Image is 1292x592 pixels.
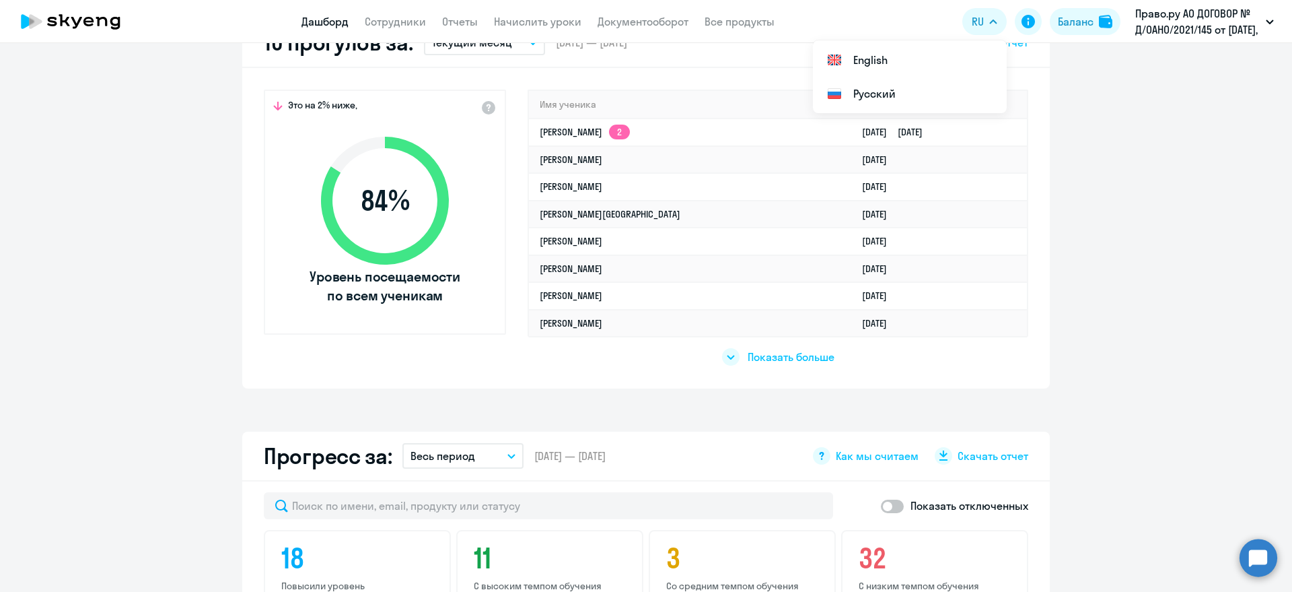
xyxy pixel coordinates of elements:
a: [DATE] [862,154,898,166]
img: Русский [826,86,842,102]
a: Дашборд [301,15,349,28]
a: [DATE] [862,290,898,302]
div: Баланс [1058,13,1093,30]
h4: 11 [474,542,630,574]
a: [PERSON_NAME] [540,317,602,329]
h4: 32 [859,542,1015,574]
span: 84 % [308,185,462,217]
span: [DATE] — [DATE] [534,449,606,463]
a: [PERSON_NAME] [540,263,602,275]
a: [DATE] [862,180,898,193]
p: С высоким темпом обучения [474,580,630,592]
a: [DATE] [862,317,898,329]
a: [DATE] [862,208,898,220]
a: [PERSON_NAME] [540,154,602,166]
img: balance [1099,15,1112,28]
ul: RU [813,40,1007,113]
button: Балансbalance [1050,8,1120,35]
a: [PERSON_NAME] [540,180,602,193]
h4: 18 [281,542,437,574]
th: Имя ученика [529,91,851,119]
a: [PERSON_NAME] [540,235,602,247]
a: [PERSON_NAME]2 [540,126,630,138]
img: English [826,52,842,68]
span: Это на 2% ниже, [288,99,357,115]
a: [PERSON_NAME] [540,290,602,302]
button: RU [962,8,1007,35]
button: Право.ру АО ДОГОВОР № Д/OAHO/2021/145 от [DATE], ПРАВО.РУ, АО [1128,5,1281,38]
a: [PERSON_NAME][GEOGRAPHIC_DATA] [540,208,680,220]
a: [DATE] [862,263,898,275]
a: Отчеты [442,15,478,28]
a: Сотрудники [365,15,426,28]
p: Право.ру АО ДОГОВОР № Д/OAHO/2021/145 от [DATE], ПРАВО.РУ, АО [1135,5,1260,38]
span: Уровень посещаемости по всем ученикам [308,267,462,305]
p: Повысили уровень [281,580,437,592]
a: Все продукты [705,15,775,28]
a: [DATE][DATE] [862,126,933,138]
app-skyeng-badge: 2 [609,125,630,139]
p: С низким темпом обучения [859,580,1015,592]
a: [DATE] [862,235,898,247]
a: Документооборот [598,15,688,28]
span: Скачать отчет [958,449,1028,463]
h4: 3 [666,542,822,574]
span: Показать больше [748,350,834,364]
p: Показать отключенных [910,498,1028,514]
span: RU [972,13,984,30]
span: Как мы считаем [836,449,919,463]
button: Весь период [402,443,524,469]
p: Со средним темпом обучения [666,580,822,592]
p: Весь период [410,448,475,464]
a: Начислить уроки [494,15,581,28]
input: Поиск по имени, email, продукту или статусу [264,492,833,519]
h2: Прогресс за: [264,442,392,469]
